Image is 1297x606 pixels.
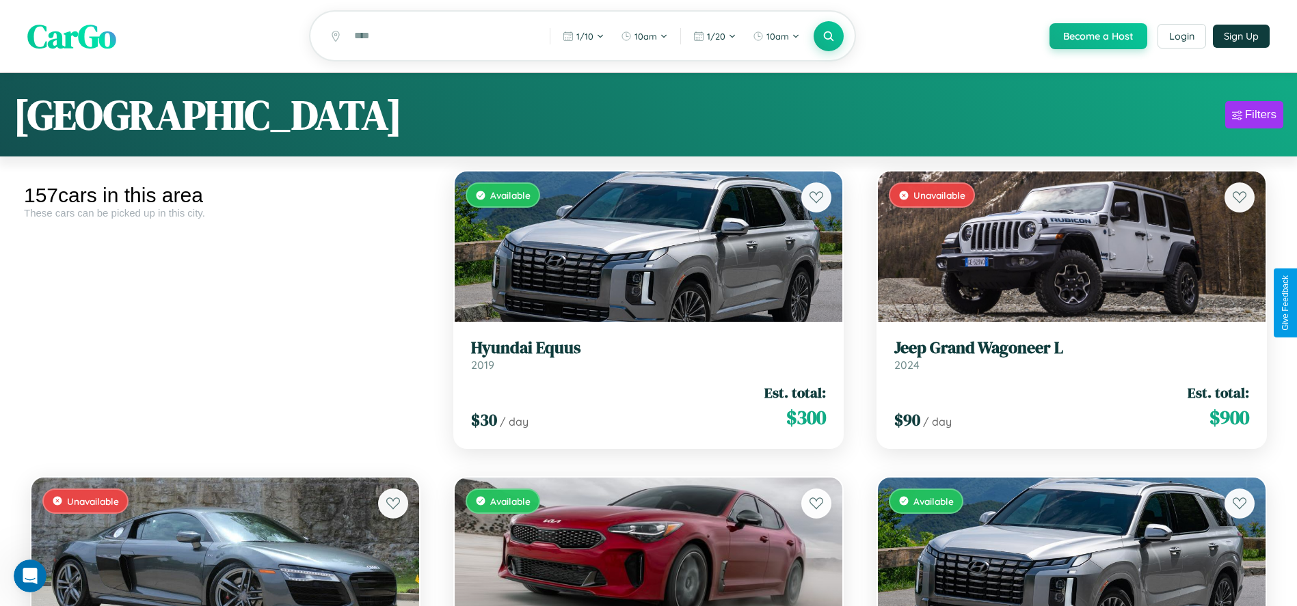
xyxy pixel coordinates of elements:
[24,207,427,219] div: These cars can be picked up in this city.
[894,338,1249,358] h3: Jeep Grand Wagoneer L
[764,383,826,402] span: Est. total:
[471,358,494,372] span: 2019
[14,87,402,143] h1: [GEOGRAPHIC_DATA]
[1209,404,1249,431] span: $ 900
[634,31,657,42] span: 10am
[707,31,725,42] span: 1 / 20
[27,14,116,59] span: CarGo
[1281,275,1290,331] div: Give Feedback
[67,495,119,507] span: Unavailable
[471,409,497,431] span: $ 30
[614,25,675,47] button: 10am
[686,25,743,47] button: 1/20
[1188,383,1249,402] span: Est. total:
[24,184,427,207] div: 157 cars in this area
[894,358,920,372] span: 2024
[576,31,593,42] span: 1 / 10
[894,338,1249,372] a: Jeep Grand Wagoneer L2024
[913,189,965,201] span: Unavailable
[471,338,826,372] a: Hyundai Equus2019
[913,495,954,507] span: Available
[1245,108,1276,122] div: Filters
[471,338,826,358] h3: Hyundai Equus
[766,31,789,42] span: 10am
[490,189,531,201] span: Available
[1158,24,1206,49] button: Login
[500,415,529,428] span: / day
[490,495,531,507] span: Available
[1213,25,1270,48] button: Sign Up
[556,25,611,47] button: 1/10
[1049,23,1147,49] button: Become a Host
[923,415,952,428] span: / day
[14,560,46,592] iframe: Intercom live chat
[1225,101,1283,128] button: Filters
[746,25,807,47] button: 10am
[786,404,826,431] span: $ 300
[894,409,920,431] span: $ 90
